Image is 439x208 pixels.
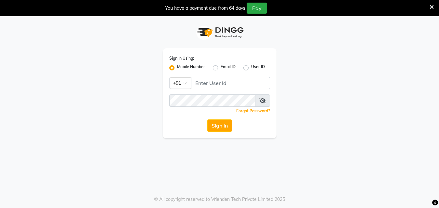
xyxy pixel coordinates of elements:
input: Username [191,77,270,89]
div: You have a payment due from 64 days [165,5,245,12]
label: Email ID [221,64,236,72]
button: Pay [247,3,267,14]
label: Sign In Using: [169,55,194,61]
input: Username [169,94,255,107]
label: User ID [251,64,265,72]
label: Mobile Number [177,64,205,72]
img: logo1.svg [194,23,246,42]
button: Sign In [207,119,232,132]
a: Forgot Password? [236,108,270,113]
